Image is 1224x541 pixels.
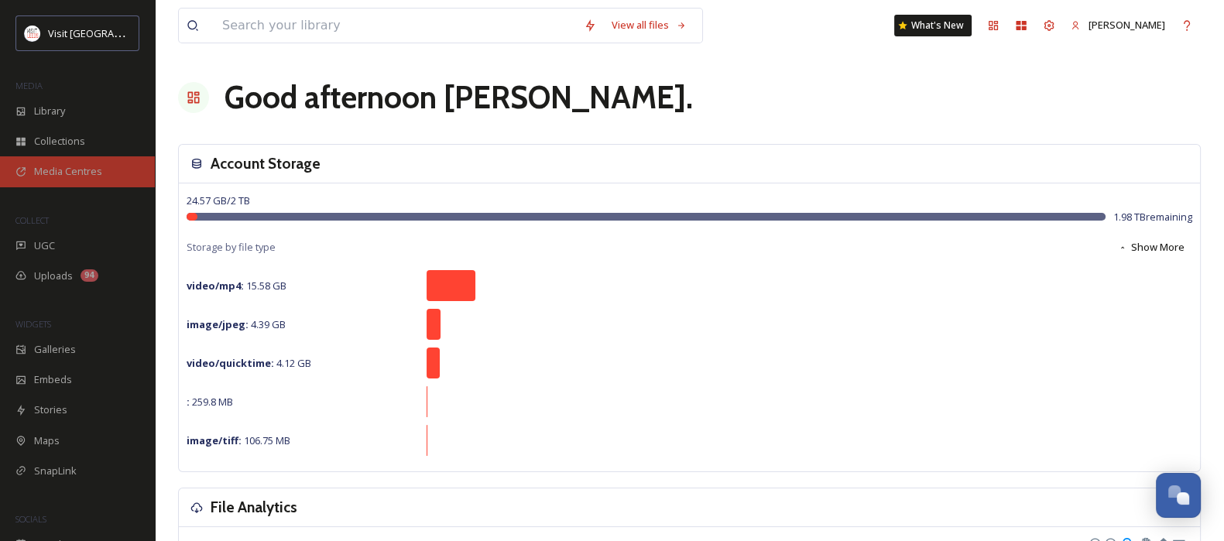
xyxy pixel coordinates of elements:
a: [PERSON_NAME] [1063,10,1173,40]
span: Storage by file type [187,240,276,255]
span: Library [34,104,65,118]
span: Embeds [34,372,72,387]
a: What's New [894,15,972,36]
button: Show More [1110,232,1192,262]
span: COLLECT [15,214,49,226]
strong: video/quicktime : [187,356,274,370]
span: 259.8 MB [187,395,233,409]
span: WIDGETS [15,318,51,330]
span: Stories [34,402,67,417]
strong: video/mp4 : [187,279,244,293]
span: Uploads [34,269,73,283]
strong: image/tiff : [187,433,242,447]
div: 94 [81,269,98,282]
h1: Good afternoon [PERSON_NAME] . [225,74,693,121]
span: 4.39 GB [187,317,286,331]
span: 4.12 GB [187,356,311,370]
span: [PERSON_NAME] [1089,18,1165,32]
span: 1.98 TB remaining [1113,210,1192,224]
span: MEDIA [15,80,43,91]
button: Open Chat [1156,473,1201,518]
span: 106.75 MB [187,433,290,447]
img: download%20(3).png [25,26,40,41]
span: 24.57 GB / 2 TB [187,193,250,207]
span: 15.58 GB [187,279,286,293]
span: Media Centres [34,164,102,179]
span: Maps [34,433,60,448]
span: Collections [34,134,85,149]
a: View all files [604,10,694,40]
h3: Account Storage [211,152,321,175]
span: SnapLink [34,464,77,478]
h3: File Analytics [211,496,297,519]
span: UGC [34,238,55,253]
span: SOCIALS [15,513,46,525]
span: Galleries [34,342,76,357]
input: Search your library [214,9,576,43]
strong: : [187,395,190,409]
span: Visit [GEOGRAPHIC_DATA] [48,26,168,40]
strong: image/jpeg : [187,317,249,331]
